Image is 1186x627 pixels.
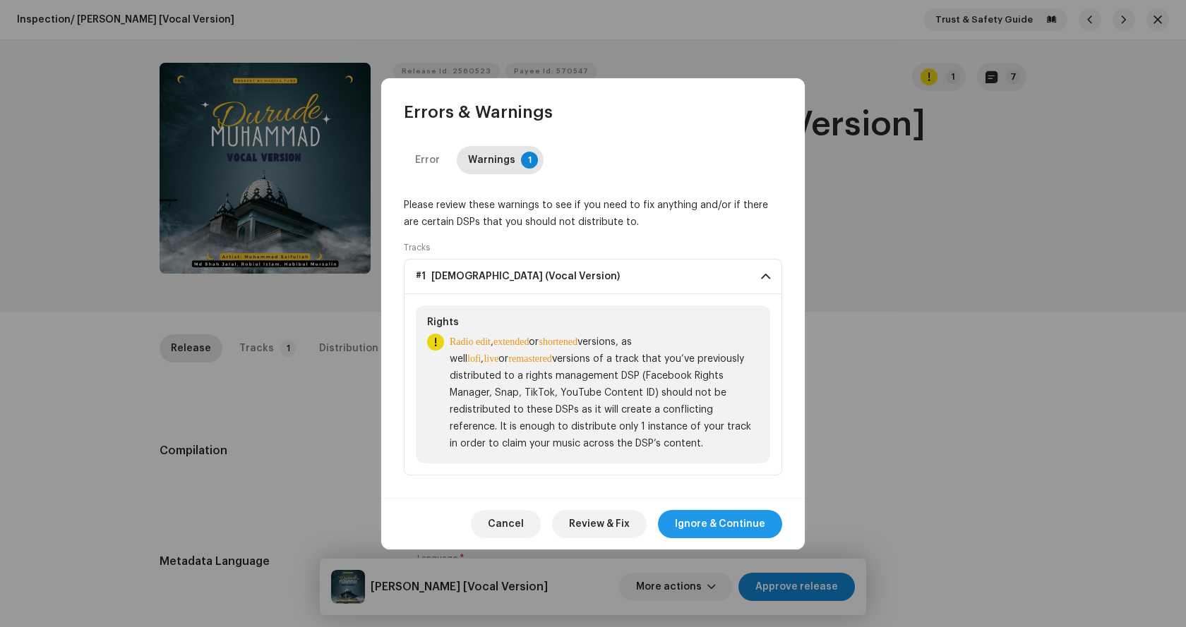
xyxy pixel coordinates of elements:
p-badge: 1 [521,152,538,169]
button: Cancel [471,510,541,538]
span: Review & Fix [569,510,630,538]
span: Cancel [488,510,524,538]
p-accordion-header: #1 [DEMOGRAPHIC_DATA] (Vocal Version) [404,259,782,294]
b: shortened [539,336,577,347]
button: Ignore & Continue [658,510,782,538]
div: Please review these warnings to see if you need to fix anything and/or if there are certain DSPs ... [404,197,782,231]
div: Error [415,146,440,174]
b: remastered [508,353,551,364]
span: Ignore & Continue [675,510,765,538]
span: Errors & Warnings [404,101,553,123]
div: Warnings [468,146,515,174]
b: live [484,353,498,364]
label: Tracks [404,242,430,253]
div: Rights [427,317,759,328]
span: #1 [DEMOGRAPHIC_DATA] (Vocal Version) [416,271,620,282]
b: lofi [467,353,481,364]
b: extended [493,336,529,347]
button: Review & Fix [552,510,647,538]
b: Radio edit [450,336,491,347]
span: , or versions, as well , or versions of a track that you’ve previously distributed to a rights ma... [450,334,759,452]
p-accordion-content: #1 [DEMOGRAPHIC_DATA] (Vocal Version) [404,294,782,475]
